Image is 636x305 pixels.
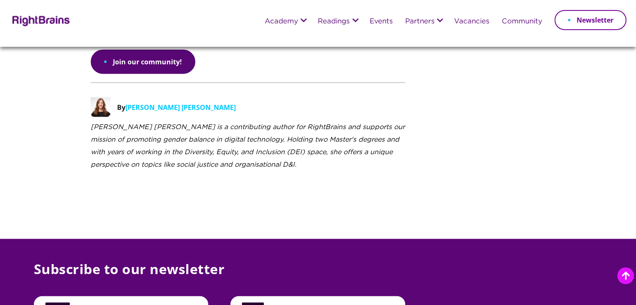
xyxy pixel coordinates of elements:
a: Events [369,18,392,25]
p: By [117,102,236,112]
a: Community [501,18,542,25]
a: Newsletter [554,10,626,30]
img: Rightbrains [10,14,70,26]
a: Join our community! [91,50,195,74]
a: Readings [318,18,350,25]
a: Partners [405,18,434,25]
a: Academy [265,18,298,25]
a: Vacancies [454,18,489,25]
i: [PERSON_NAME] [PERSON_NAME] is a contributing author for RightBrains and supports our mission of ... [91,124,405,168]
p: Subscribe to our newsletter [34,260,603,296]
span: [PERSON_NAME] [PERSON_NAME] [125,103,236,112]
